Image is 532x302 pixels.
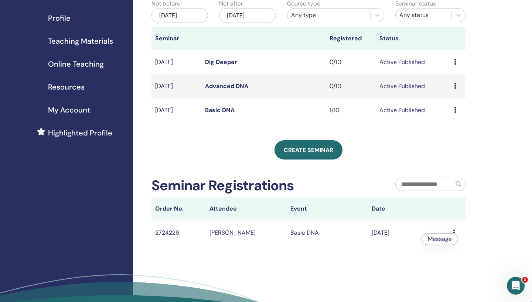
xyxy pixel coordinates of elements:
span: My Account [48,104,90,115]
td: Active Published [376,50,450,74]
span: Online Teaching [48,58,104,70]
a: Dig Deeper [205,58,237,66]
a: Basic DNA [205,106,235,114]
div: Any status [399,11,448,20]
th: Registered [326,27,376,50]
span: Teaching Materials [48,36,113,47]
span: Highlighted Profile [48,127,112,138]
th: Date [368,197,449,221]
span: Profile [48,13,71,24]
div: [DATE] [219,8,276,23]
td: Active Published [376,98,450,123]
th: Status [376,27,450,50]
span: Create seminar [284,146,333,154]
th: Seminar [151,27,201,50]
th: Order No. [151,197,206,221]
td: 2724226 [151,221,206,245]
th: Event [287,197,368,221]
iframe: Intercom live chat [507,277,525,295]
td: Active Published [376,74,450,98]
span: 1 [522,277,528,283]
td: [DATE] [368,221,449,245]
div: [DATE] [151,8,208,23]
td: 1/10 [326,98,376,123]
div: Any type [291,11,366,20]
a: Message [428,235,452,243]
td: [DATE] [151,74,201,98]
h2: Seminar Registrations [151,177,294,194]
td: [DATE] [151,98,201,123]
td: 0/10 [326,74,376,98]
td: [PERSON_NAME] [206,221,287,245]
td: Basic DNA [287,221,368,245]
a: Advanced DNA [205,82,248,90]
span: Resources [48,81,85,93]
td: [DATE] [151,50,201,74]
td: 0/10 [326,50,376,74]
th: Attendee [206,197,287,221]
a: Create seminar [274,140,342,160]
